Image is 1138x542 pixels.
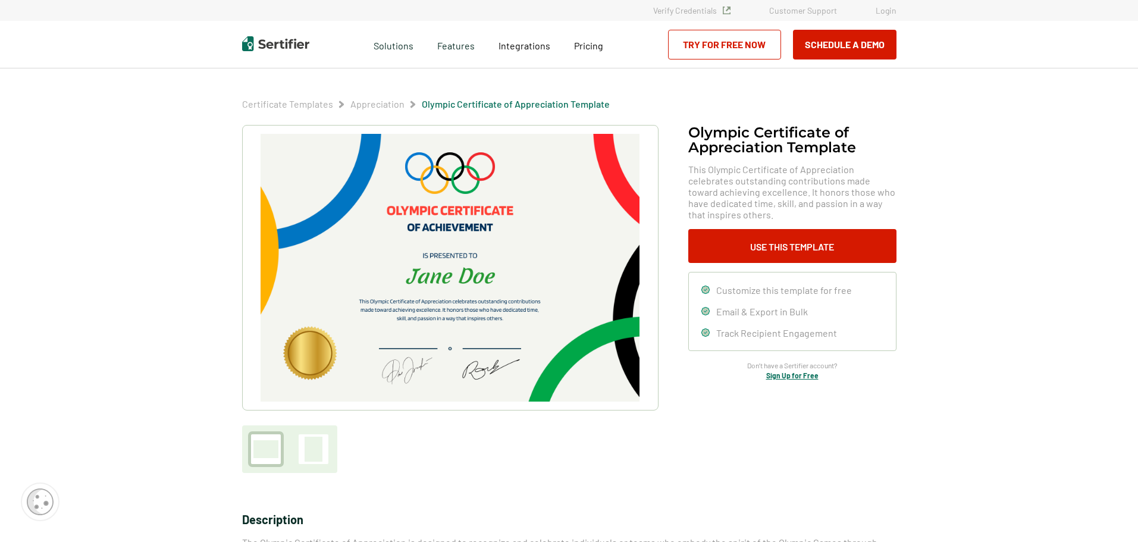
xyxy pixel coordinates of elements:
a: Appreciation [350,98,405,109]
button: Schedule a Demo [793,30,896,59]
button: Use This Template [688,229,896,263]
img: Verified [723,7,731,14]
span: Appreciation [350,98,405,110]
h1: Olympic Certificate of Appreciation​ Template [688,125,896,155]
a: Login [876,5,896,15]
a: Certificate Templates [242,98,333,109]
a: Pricing [574,37,603,52]
div: Breadcrumb [242,98,610,110]
span: Track Recipient Engagement [716,327,837,339]
span: Integrations [499,40,550,51]
span: Description [242,512,303,527]
span: Features [437,37,475,52]
img: Cookie Popup Icon [27,488,54,515]
span: Don’t have a Sertifier account? [747,360,838,371]
img: Olympic Certificate of Appreciation​ Template [261,134,639,402]
a: Integrations [499,37,550,52]
span: Olympic Certificate of Appreciation​ Template [422,98,610,110]
a: Olympic Certificate of Appreciation​ Template [422,98,610,109]
a: Verify Credentials [653,5,731,15]
a: Sign Up for Free [766,371,819,380]
img: Sertifier | Digital Credentialing Platform [242,36,309,51]
span: Solutions [374,37,413,52]
a: Customer Support [769,5,837,15]
span: Email & Export in Bulk [716,306,808,317]
span: This Olympic Certificate of Appreciation celebrates outstanding contributions made toward achievi... [688,164,896,220]
span: Customize this template for free [716,284,852,296]
span: Certificate Templates [242,98,333,110]
iframe: Chat Widget [1079,485,1138,542]
span: Pricing [574,40,603,51]
a: Try for Free Now [668,30,781,59]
